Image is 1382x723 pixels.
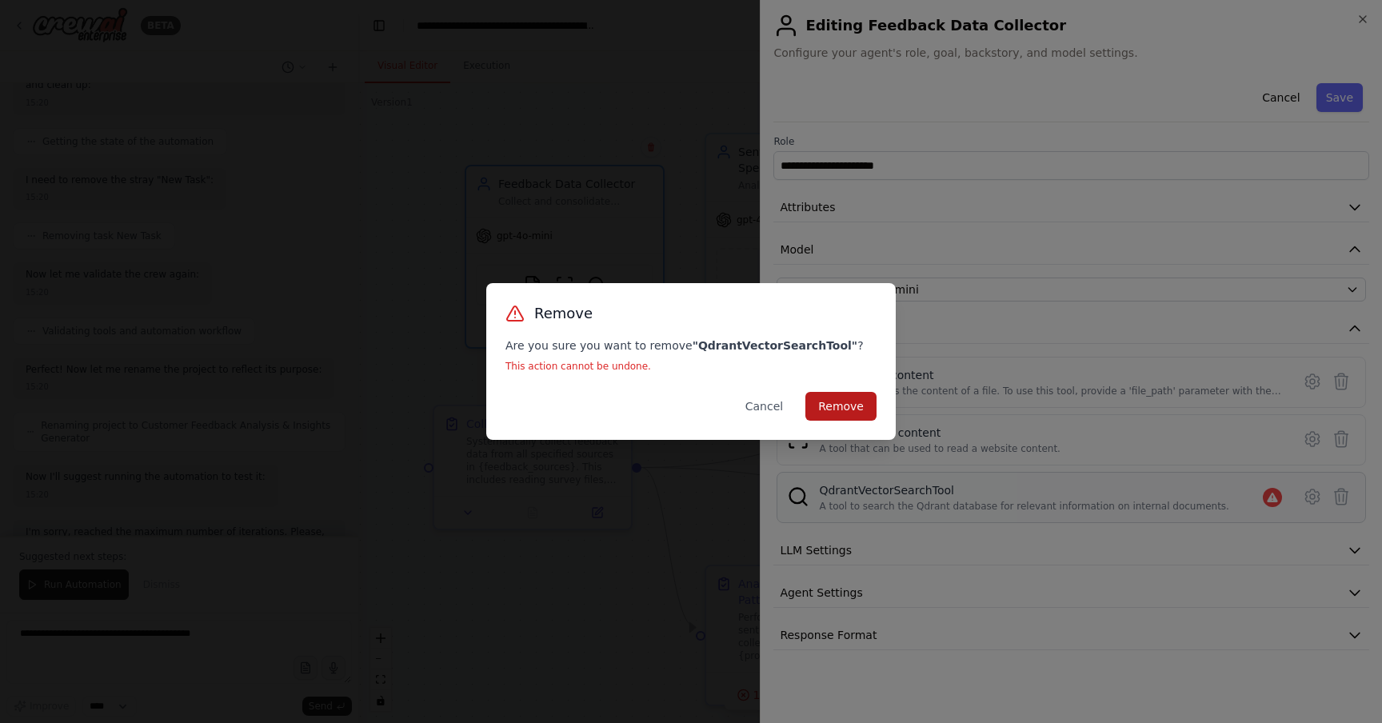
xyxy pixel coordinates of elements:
[733,392,796,421] button: Cancel
[805,392,877,421] button: Remove
[534,302,593,325] h3: Remove
[505,360,877,373] p: This action cannot be undone.
[505,338,877,354] p: Are you sure you want to remove ?
[693,339,858,352] strong: " QdrantVectorSearchTool "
